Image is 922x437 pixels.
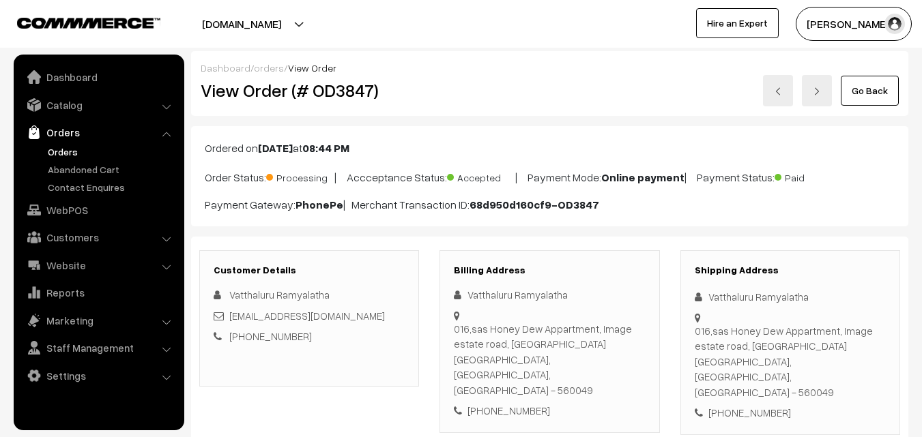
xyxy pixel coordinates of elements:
[44,145,179,159] a: Orders
[296,198,343,211] b: PhonePe
[454,321,645,398] div: 016,sas Honey Dew Appartment, Image estate road, [GEOGRAPHIC_DATA] [GEOGRAPHIC_DATA], [GEOGRAPHIC...
[695,405,886,421] div: [PHONE_NUMBER]
[205,167,895,185] p: Order Status: | Accceptance Status: | Payment Mode: | Payment Status:
[696,8,779,38] a: Hire an Expert
[201,80,420,101] h2: View Order (# OD3847)
[44,180,179,194] a: Contact Enquires
[470,198,599,211] b: 68d950d160cf9-OD3847
[695,289,886,305] div: Vatthaluru Ramyalatha
[454,403,645,419] div: [PHONE_NUMBER]
[201,62,250,74] a: Dashboard
[229,310,385,322] a: [EMAIL_ADDRESS][DOMAIN_NAME]
[17,14,136,30] a: COMMMERCE
[695,323,886,400] div: 016,sas Honey Dew Appartment, Image estate road, [GEOGRAPHIC_DATA] [GEOGRAPHIC_DATA], [GEOGRAPHIC...
[229,330,312,342] a: [PHONE_NUMBER]
[229,288,330,301] span: Vatthaluru Ramyalatha
[454,265,645,276] h3: Billing Address
[17,93,179,117] a: Catalog
[17,280,179,305] a: Reports
[214,265,405,276] h3: Customer Details
[17,120,179,145] a: Orders
[288,62,336,74] span: View Order
[201,61,899,75] div: / /
[258,141,293,155] b: [DATE]
[813,87,821,95] img: right-arrow.png
[841,76,899,106] a: Go Back
[17,308,179,333] a: Marketing
[254,62,284,74] a: orders
[266,167,334,185] span: Processing
[17,335,179,360] a: Staff Management
[205,140,895,156] p: Ordered on at
[17,198,179,222] a: WebPOS
[17,253,179,277] a: Website
[17,18,160,28] img: COMMMERCE
[17,363,179,388] a: Settings
[774,87,782,95] img: left-arrow.png
[775,167,843,185] span: Paid
[17,225,179,250] a: Customers
[17,65,179,89] a: Dashboard
[302,141,349,155] b: 08:44 PM
[796,7,912,41] button: [PERSON_NAME]
[695,265,886,276] h3: Shipping Address
[601,170,685,184] b: Online payment
[454,287,645,303] div: Vatthaluru Ramyalatha
[154,7,329,41] button: [DOMAIN_NAME]
[884,14,905,34] img: user
[447,167,515,185] span: Accepted
[205,196,895,213] p: Payment Gateway: | Merchant Transaction ID:
[44,162,179,177] a: Abandoned Cart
